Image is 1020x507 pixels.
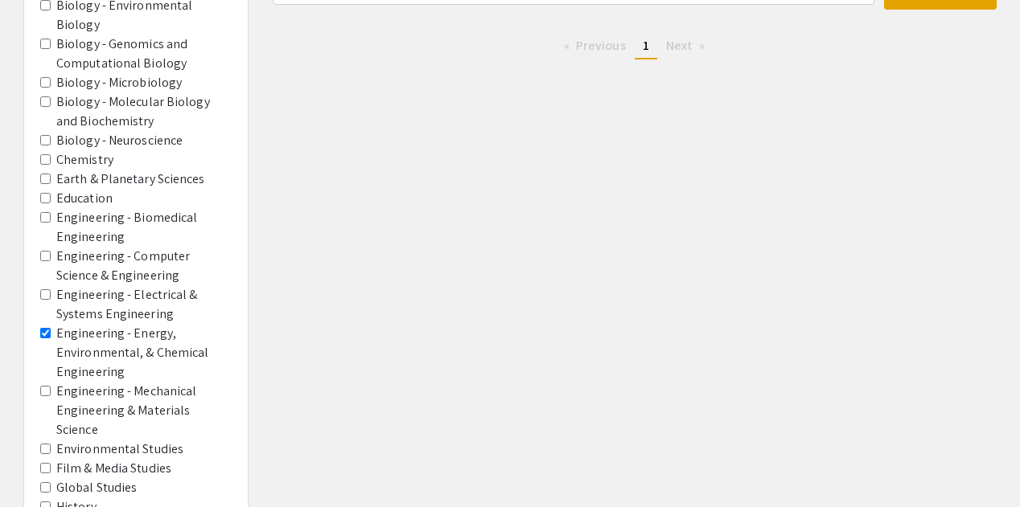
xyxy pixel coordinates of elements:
label: Biology - Microbiology [56,73,182,92]
label: Film & Media Studies [56,459,171,478]
ul: Pagination [273,34,997,59]
label: Global Studies [56,478,137,497]
iframe: Chat [12,435,68,495]
label: Biology - Neuroscience [56,131,183,150]
span: Next [666,37,693,54]
span: 1 [643,37,649,54]
span: Previous [576,37,626,54]
label: Earth & Planetary Sciences [56,170,205,189]
label: Engineering - Mechanical Engineering & Materials Science [56,382,232,440]
label: Engineering - Computer Science & Engineering [56,247,232,285]
label: Engineering - Energy, Environmental, & Chemical Engineering [56,324,232,382]
label: Biology - Genomics and Computational Biology [56,35,232,73]
label: Engineering - Biomedical Engineering [56,208,232,247]
label: Chemistry [56,150,113,170]
label: Environmental Studies [56,440,183,459]
label: Engineering - Electrical & Systems Engineering [56,285,232,324]
label: Education [56,189,113,208]
label: Biology - Molecular Biology and Biochemistry [56,92,232,131]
